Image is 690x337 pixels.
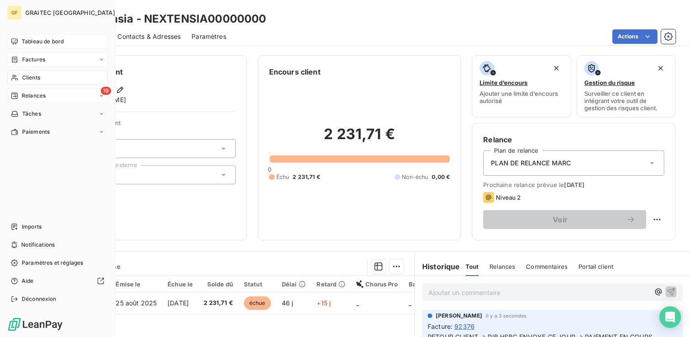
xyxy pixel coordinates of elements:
span: [PERSON_NAME] [436,312,482,320]
span: Voir [494,216,626,223]
div: GF [7,5,22,20]
span: Commentaires [526,263,568,270]
span: 0,00 € [432,173,450,181]
div: Émise le [116,281,157,288]
span: Paramètres et réglages [22,259,83,267]
span: _ [356,299,359,307]
span: GRAITEC [GEOGRAPHIC_DATA] [25,9,115,16]
span: Déconnexion [22,295,56,303]
h6: Encours client [269,66,321,77]
span: Tâches [22,110,41,118]
span: Limite d’encours [480,79,527,86]
div: Retard [317,281,345,288]
span: Factures [22,56,45,64]
div: Open Intercom Messenger [659,306,681,328]
span: Échu [276,173,289,181]
span: Niveau 2 [496,194,521,201]
button: Limite d’encoursAjouter une limite d’encours autorisé [472,55,571,117]
span: Relances [490,263,515,270]
span: Relances [22,92,46,100]
span: Aide [22,277,34,285]
span: Propriétés Client [73,119,236,132]
a: Aide [7,274,108,288]
span: Portail client [578,263,613,270]
span: _ [409,299,411,307]
span: Surveiller ce client en intégrant votre outil de gestion des risques client. [584,90,668,112]
div: Délai [282,281,306,288]
span: Notifications [21,241,55,249]
span: 46 j [282,299,294,307]
span: 2 231,71 € [204,299,233,308]
span: Non-échu [402,173,428,181]
span: PLAN DE RELANCE MARC [491,159,571,168]
button: Actions [612,29,657,44]
span: Tableau de bord [22,37,64,46]
span: 0 [268,166,271,173]
span: Imports [22,223,42,231]
div: Chorus Pro [356,281,398,288]
button: Gestion du risqueSurveiller ce client en intégrant votre outil de gestion des risques client. [577,55,676,117]
span: Clients [22,74,40,82]
h2: 2 231,71 € [269,125,450,152]
h3: Nextensia - NEXTENSIA00000000 [79,11,266,27]
img: Logo LeanPay [7,317,63,332]
span: +15 j [317,299,331,307]
span: 19 [101,87,111,95]
span: 92376 [454,322,475,331]
h6: Informations client [55,66,236,77]
button: Voir [483,210,646,229]
span: [DATE] [168,299,189,307]
span: 2 231,71 € [293,173,320,181]
span: il y a 3 secondes [486,313,527,318]
div: Échue le [168,281,193,288]
div: Banque [409,281,431,288]
span: Paramètres [191,32,226,41]
span: 25 août 2025 [116,299,157,307]
span: Paiements [22,128,50,136]
span: Prochaine relance prévue le [483,181,664,188]
span: Contacts & Adresses [117,32,181,41]
h6: Historique [415,261,460,272]
span: Gestion du risque [584,79,635,86]
span: échue [244,296,271,310]
div: Solde dû [204,281,233,288]
span: [DATE] [564,181,584,188]
span: Ajouter une limite d’encours autorisé [480,90,563,104]
span: Tout [466,263,479,270]
div: Statut [244,281,271,288]
h6: Relance [483,134,664,145]
span: Facture : [428,322,452,331]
